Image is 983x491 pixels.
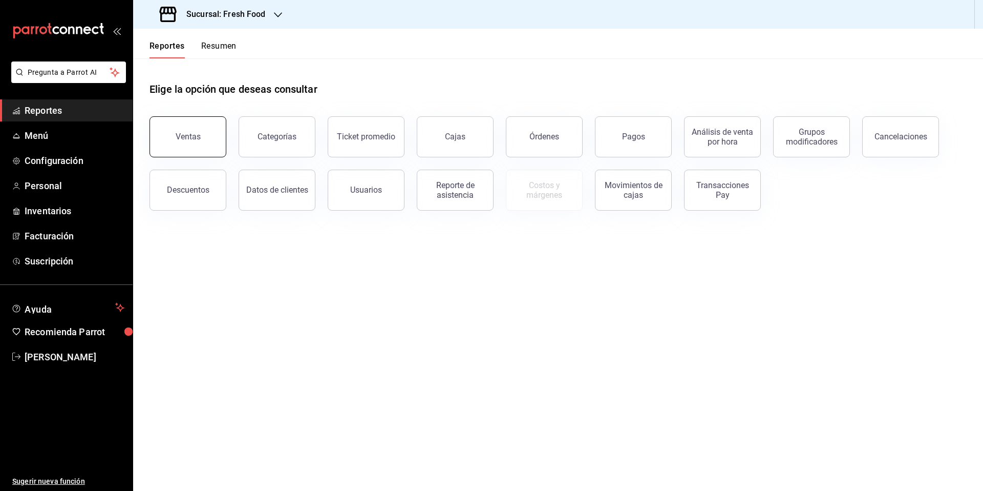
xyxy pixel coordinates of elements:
button: Reportes [149,41,185,58]
span: Configuración [25,154,124,168]
a: Pregunta a Parrot AI [7,74,126,85]
button: Grupos modificadores [773,116,850,157]
button: Datos de clientes [239,170,315,211]
button: Ventas [149,116,226,157]
div: Transacciones Pay [691,180,754,200]
div: Pagos [622,132,645,141]
button: Órdenes [506,116,583,157]
div: Cancelaciones [874,132,927,141]
button: Pagos [595,116,672,157]
span: Inventarios [25,204,124,218]
button: Contrata inventarios para ver este reporte [506,170,583,211]
div: Categorías [258,132,296,141]
span: Menú [25,129,124,142]
div: Usuarios [350,185,382,195]
span: Reportes [25,104,124,117]
span: Recomienda Parrot [25,325,124,339]
button: Movimientos de cajas [595,170,672,211]
div: Movimientos de cajas [602,180,665,200]
div: Análisis de venta por hora [691,127,754,147]
div: Costos y márgenes [512,180,576,200]
div: Ventas [176,132,201,141]
div: navigation tabs [149,41,237,58]
button: open_drawer_menu [113,27,121,35]
h1: Elige la opción que deseas consultar [149,81,317,97]
button: Ticket promedio [328,116,404,157]
button: Reporte de asistencia [417,170,494,211]
div: Grupos modificadores [780,127,843,147]
button: Transacciones Pay [684,170,761,211]
div: Datos de clientes [246,185,308,195]
span: Pregunta a Parrot AI [28,67,110,78]
span: Personal [25,179,124,193]
span: Suscripción [25,254,124,268]
button: Usuarios [328,170,404,211]
div: Reporte de asistencia [423,180,487,200]
span: [PERSON_NAME] [25,350,124,364]
div: Órdenes [529,132,559,141]
div: Ticket promedio [337,132,395,141]
span: Facturación [25,229,124,243]
button: Cancelaciones [862,116,939,157]
button: Cajas [417,116,494,157]
div: Cajas [445,132,465,141]
div: Descuentos [167,185,209,195]
span: Sugerir nueva función [12,476,124,487]
span: Ayuda [25,301,111,314]
button: Pregunta a Parrot AI [11,62,126,83]
h3: Sucursal: Fresh Food [178,8,266,21]
button: Resumen [201,41,237,58]
button: Categorías [239,116,315,157]
button: Análisis de venta por hora [684,116,761,157]
button: Descuentos [149,170,226,211]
